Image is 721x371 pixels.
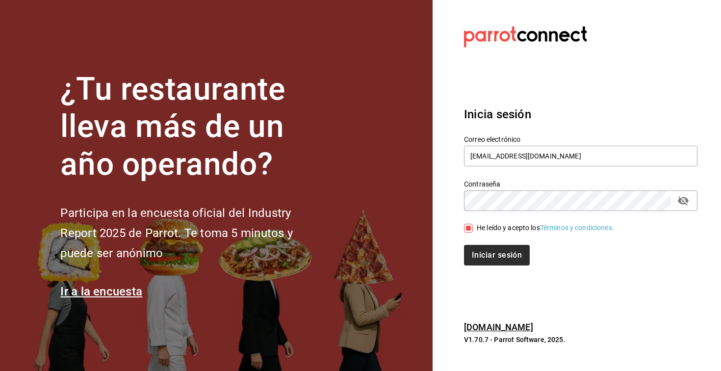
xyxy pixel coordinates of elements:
[464,322,533,332] a: [DOMAIN_NAME]
[464,180,697,187] label: Contraseña
[477,223,614,233] div: He leído y acepto los
[464,335,697,344] p: V1.70.7 - Parrot Software, 2025.
[60,203,325,263] h2: Participa en la encuesta oficial del Industry Report 2025 de Parrot. Te toma 5 minutos y puede se...
[464,146,697,166] input: Ingresa tu correo electrónico
[464,135,697,142] label: Correo electrónico
[540,224,614,232] a: Términos y condiciones.
[675,192,692,209] button: passwordField
[464,245,530,265] button: Iniciar sesión
[60,285,142,298] a: Ir a la encuesta
[60,71,325,184] h1: ¿Tu restaurante lleva más de un año operando?
[464,106,697,123] h3: Inicia sesión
